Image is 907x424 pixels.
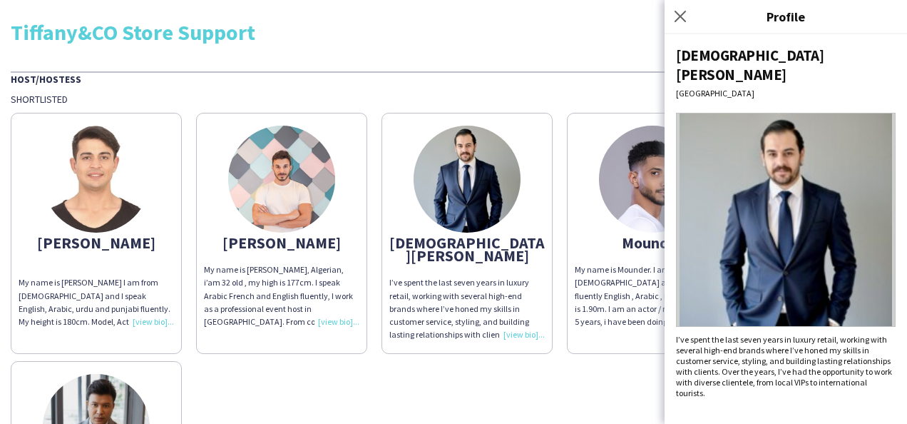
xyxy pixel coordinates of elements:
[676,334,896,398] div: I’ve spent the last seven years in luxury retail, working with several high-end brands where I’ve...
[228,126,335,233] img: thumb-74c72526-6d13-4412-b5e2-e50dba63226a.jpg
[676,88,896,99] div: [GEOGRAPHIC_DATA]
[19,276,174,328] div: My name is [PERSON_NAME] I am from [DEMOGRAPHIC_DATA] and I speak English, Arabic, urdu and punja...
[665,7,907,26] h3: Profile
[204,263,359,328] div: My name is [PERSON_NAME], Algerian, i’am 32 old , my high is 177cm. I speak Arabic French and Eng...
[414,126,521,233] img: thumb-6873b87d038c3.jpeg
[389,236,545,262] div: [DEMOGRAPHIC_DATA][PERSON_NAME]
[11,21,896,43] div: Tiffany&CO Store Support
[11,93,896,106] div: Shortlisted
[575,236,730,249] div: Mounder
[575,263,730,328] div: My name is Mounder. I am [DEMOGRAPHIC_DATA] and I speak fluently English , Arabic , French. My he...
[676,113,896,327] img: Crew avatar or photo
[599,126,706,233] img: thumb-670cd90546f35.jpeg
[43,126,150,233] img: thumb-63d817c041adb.jpeg
[11,71,896,86] div: Host/Hostess
[204,236,359,249] div: [PERSON_NAME]
[19,236,174,249] div: [PERSON_NAME]
[676,46,896,84] div: [DEMOGRAPHIC_DATA][PERSON_NAME]
[389,276,545,341] div: I’ve spent the last seven years in luxury retail, working with several high-end brands where I’ve...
